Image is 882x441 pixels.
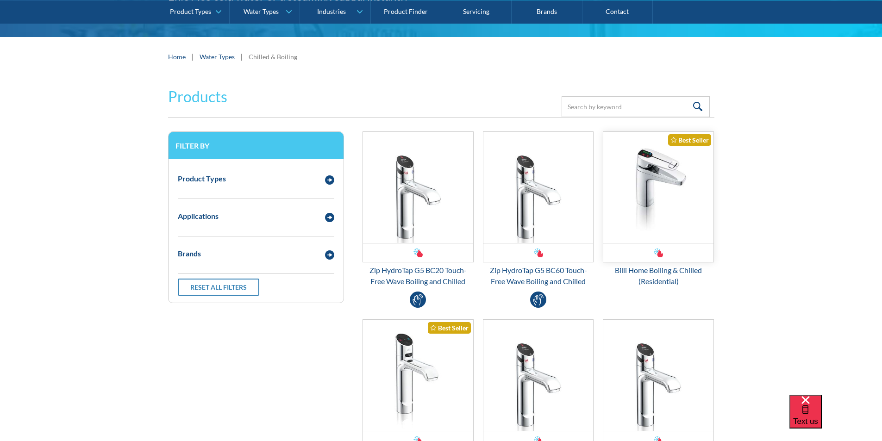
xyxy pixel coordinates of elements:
img: Zip Hydrotap G5 Classic Plus Boiling & Chilled (Residential) [363,320,473,431]
a: Zip HydroTap G5 BC60 Touch-Free Wave Boiling and ChilledZip HydroTap G5 BC60 Touch-Free Wave Boil... [483,131,594,287]
div: Industries [317,7,346,15]
img: Billi Home Boiling & Chilled (Residential) [603,132,713,243]
a: Zip HydroTap G5 BC20 Touch-Free Wave Boiling and ChilledZip HydroTap G5 BC20 Touch-Free Wave Boil... [363,131,474,287]
div: Zip HydroTap G5 BC20 Touch-Free Wave Boiling and Chilled [363,265,474,287]
div: Chilled & Boiling [249,52,297,62]
img: Zip HydroTap G5 BC40 Touch-Free Wave Boiling and Chilled [603,320,713,431]
a: Water Types [200,52,235,62]
div: Applications [178,211,219,222]
a: Billi Home Boiling & Chilled (Residential)Best SellerBilli Home Boiling & Chilled (Residential) [603,131,714,287]
div: Product Types [170,7,211,15]
div: Brands [178,248,201,259]
iframe: podium webchat widget bubble [789,395,882,441]
div: Water Types [244,7,279,15]
h3: Filter by [175,141,337,150]
img: Zip HydroTap G5 BC100 Touch-Free Wave Boiling and Chilled [483,320,594,431]
div: | [190,51,195,62]
h2: Products [168,86,227,108]
div: Billi Home Boiling & Chilled (Residential) [603,265,714,287]
div: Zip HydroTap G5 BC60 Touch-Free Wave Boiling and Chilled [483,265,594,287]
input: Search by keyword [562,96,710,117]
img: Zip HydroTap G5 BC60 Touch-Free Wave Boiling and Chilled [483,132,594,243]
img: Zip HydroTap G5 BC20 Touch-Free Wave Boiling and Chilled [363,132,473,243]
div: Best Seller [428,322,471,334]
a: Reset all filters [178,279,259,296]
div: | [239,51,244,62]
a: Home [168,52,186,62]
div: Best Seller [668,134,711,146]
div: Product Types [178,173,226,184]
